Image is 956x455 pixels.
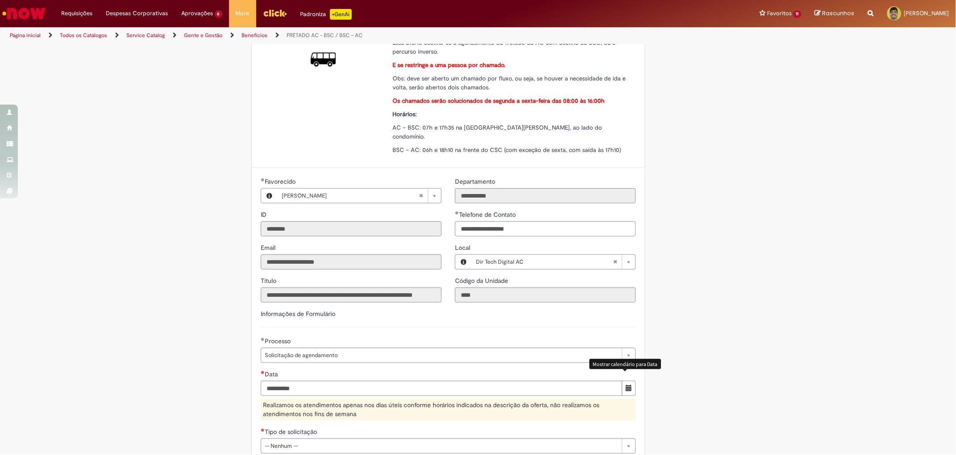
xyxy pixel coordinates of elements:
a: Benefícios [242,32,267,39]
input: Código da Unidade [455,287,636,303]
span: Rascunhos [822,9,855,17]
span: [PERSON_NAME] [904,9,949,17]
label: Informações de Formulário [261,310,335,318]
span: Obrigatório Preenchido [261,337,265,341]
img: FRETADO AC - BSC / BSC – AC [311,47,336,72]
input: Título [261,287,442,303]
a: FRETADO AC - BSC / BSC – AC [287,32,363,39]
label: Somente leitura - Email [261,243,277,252]
span: Obrigatório Preenchido [261,178,265,181]
input: Email [261,254,442,270]
div: Mostrar calendário para Data [589,359,661,369]
a: Todos os Catálogos [60,32,107,39]
input: Data [261,381,622,396]
img: click_logo_yellow_360x200.png [263,6,287,20]
strong: Horários: [392,110,417,118]
label: Somente leitura - Departamento [455,177,497,186]
span: AC – BSC: 07h e 17h35 na [GEOGRAPHIC_DATA][PERSON_NAME], ao lado do condomínio. [392,124,602,140]
span: Somente leitura - Departamento [455,177,497,185]
a: Gente e Gestão [184,32,222,39]
span: -- Nenhum -- [265,439,618,453]
span: 11 [793,10,802,18]
label: Somente leitura - ID [261,210,268,219]
strong: E se restringe a uma pessoa por chamado. [392,61,505,69]
span: Aprovações [181,9,213,18]
span: Obrigatório Preenchido [455,211,459,215]
span: Favoritos [767,9,792,18]
ul: Trilhas de página [7,27,630,44]
span: Local [455,244,472,252]
img: ServiceNow [1,4,47,22]
a: [PERSON_NAME]Limpar campo Favorecido [277,189,441,203]
abbr: Limpar campo Local [609,255,622,269]
span: Despesas Corporativas [106,9,168,18]
span: Somente leitura - Título [261,277,278,285]
label: Somente leitura - Título [261,276,278,285]
div: Padroniza [301,9,352,20]
span: Processo [265,337,292,345]
span: Somente leitura - Email [261,244,277,252]
abbr: Limpar campo Favorecido [414,189,428,203]
div: Realizamos os atendimentos apenas nos dias úteis conforme horários indicados na descrição da ofer... [261,398,636,421]
span: Tipo de solicitação [265,428,319,436]
span: [PERSON_NAME] [282,189,419,203]
span: Obs: deve ser aberto um chamado por fluxo, ou seja, se houver a necessidade de ida e volta, serão... [392,75,626,91]
label: Somente leitura - Código da Unidade [455,276,510,285]
span: Solicitação de agendamento [265,348,618,362]
span: BSC – AC: 06h e 18h10 na frente do CSC (com exceção de sexta, com saída às 17h10) [392,146,621,154]
span: Somente leitura - ID [261,211,268,219]
span: Requisições [61,9,92,18]
span: Somente leitura - Código da Unidade [455,277,510,285]
span: Essa oferta destina-se a agendamento do fretado da AC com destino ao BSC, ou o percurso inverso. [392,39,616,55]
input: Telefone de Contato [455,221,636,236]
span: Data [265,370,280,378]
p: +GenAi [330,9,352,20]
a: Service Catalog [126,32,165,39]
span: Necessários [261,371,265,374]
strong: Os chamados serão solucionados de segunda a sexta-feira das 08:00 às 16:00h [392,97,605,105]
span: Dir Tech Digital AC [476,255,613,269]
button: Mostrar calendário para Data [622,381,636,396]
span: Necessários [261,428,265,432]
input: Departamento [455,188,636,203]
span: More [236,9,250,18]
span: Necessários - Favorecido [265,177,297,185]
a: Rascunhos [815,9,855,18]
span: Telefone de Contato [459,211,518,219]
span: 6 [215,10,222,18]
a: Dir Tech Digital ACLimpar campo Local [472,255,635,269]
input: ID [261,221,442,236]
a: Página inicial [10,32,41,39]
button: Favorecido, Visualizar este registro Lucas Soares Meira [261,189,277,203]
button: Local, Visualizar este registro Dir Tech Digital AC [455,255,472,269]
